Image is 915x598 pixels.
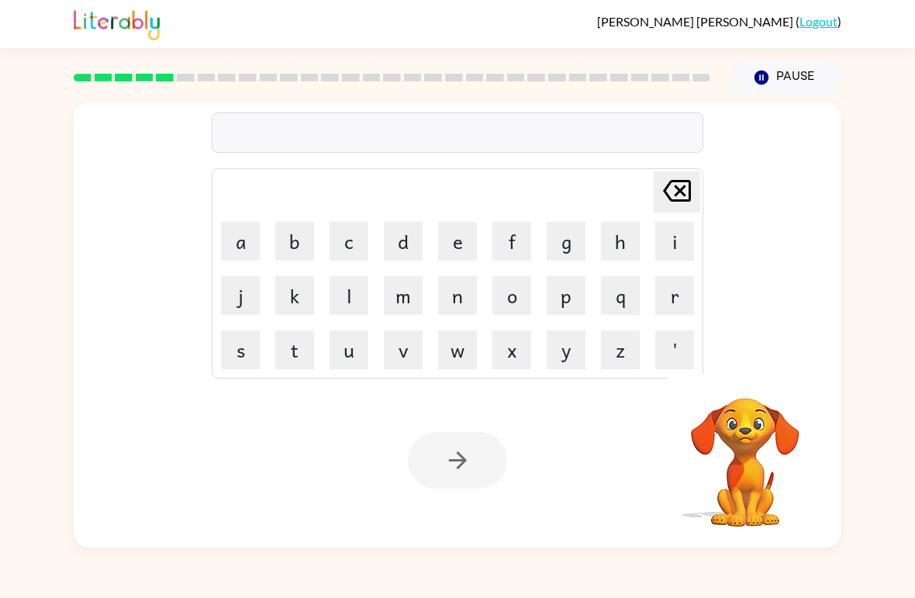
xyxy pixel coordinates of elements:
button: g [547,222,585,261]
button: o [492,276,531,315]
img: Literably [74,6,160,40]
button: h [601,222,640,261]
button: a [221,222,260,261]
button: u [330,330,368,369]
button: z [601,330,640,369]
button: v [384,330,423,369]
button: Pause [729,60,841,95]
button: i [655,222,694,261]
button: l [330,276,368,315]
video: Your browser must support playing .mp4 files to use Literably. Please try using another browser. [668,374,823,529]
button: s [221,330,260,369]
button: p [547,276,585,315]
button: j [221,276,260,315]
button: d [384,222,423,261]
button: ' [655,330,694,369]
button: x [492,330,531,369]
button: t [275,330,314,369]
button: r [655,276,694,315]
button: c [330,222,368,261]
button: f [492,222,531,261]
button: y [547,330,585,369]
button: q [601,276,640,315]
button: n [438,276,477,315]
button: k [275,276,314,315]
button: e [438,222,477,261]
button: b [275,222,314,261]
span: [PERSON_NAME] [PERSON_NAME] [597,14,796,29]
button: w [438,330,477,369]
button: m [384,276,423,315]
a: Logout [799,14,837,29]
div: ( ) [597,14,841,29]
